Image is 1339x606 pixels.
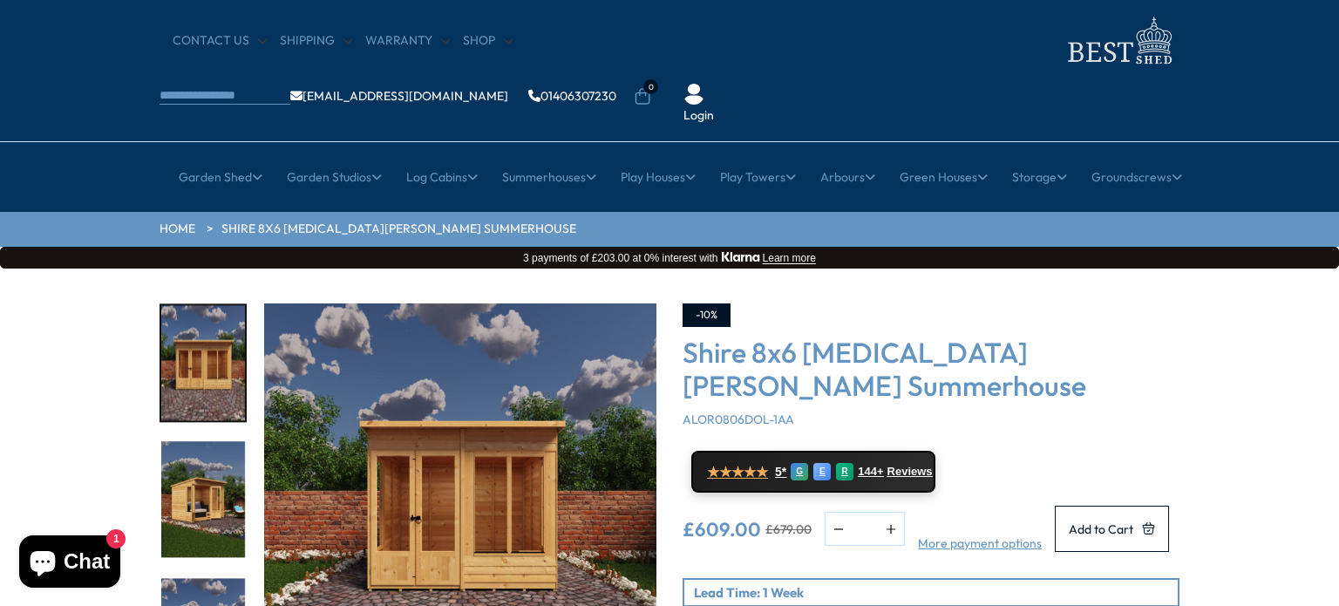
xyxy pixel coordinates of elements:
a: Storage [1012,155,1067,199]
a: 0 [634,88,651,106]
a: HOME [160,221,195,238]
h3: Shire 8x6 [MEDICAL_DATA][PERSON_NAME] Summerhouse [683,336,1179,403]
div: R [836,463,853,480]
img: Alora_8x6_GARDEN_LHLIFE_200x200.jpg [161,442,245,558]
div: -10% [683,303,731,327]
img: User Icon [683,84,704,105]
a: ★★★★★ 5* G E R 144+ Reviews [691,451,935,493]
div: E [813,463,831,480]
a: Warranty [365,32,450,50]
a: Garden Studios [287,155,382,199]
a: Play Houses [621,155,696,199]
button: Add to Cart [1055,506,1169,552]
img: Alora_8x6_GARDEN_front_200x200.jpg [161,305,245,421]
a: [EMAIL_ADDRESS][DOMAIN_NAME] [290,90,508,102]
span: ALOR0806DOL-1AA [683,412,794,427]
ins: £609.00 [683,520,761,539]
div: G [791,463,808,480]
a: Arbours [820,155,875,199]
a: Log Cabins [406,155,478,199]
span: ★★★★★ [707,464,768,480]
a: CONTACT US [173,32,267,50]
a: Play Towers [720,155,796,199]
a: Summerhouses [502,155,596,199]
a: Shire 8x6 [MEDICAL_DATA][PERSON_NAME] Summerhouse [221,221,576,238]
a: Green Houses [900,155,988,199]
span: Reviews [887,465,933,479]
a: 01406307230 [528,90,616,102]
del: £679.00 [765,523,812,535]
a: Groundscrews [1091,155,1182,199]
inbox-online-store-chat: Shopify online store chat [14,535,126,592]
div: 2 / 9 [160,303,247,423]
a: Garden Shed [179,155,262,199]
img: logo [1057,12,1179,69]
a: Login [683,107,714,125]
div: 3 / 9 [160,440,247,560]
a: More payment options [918,535,1042,553]
span: 0 [643,79,658,94]
a: Shipping [280,32,352,50]
p: Lead Time: 1 Week [694,583,1178,602]
span: Add to Cart [1069,523,1133,535]
span: 144+ [858,465,883,479]
a: Shop [463,32,513,50]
